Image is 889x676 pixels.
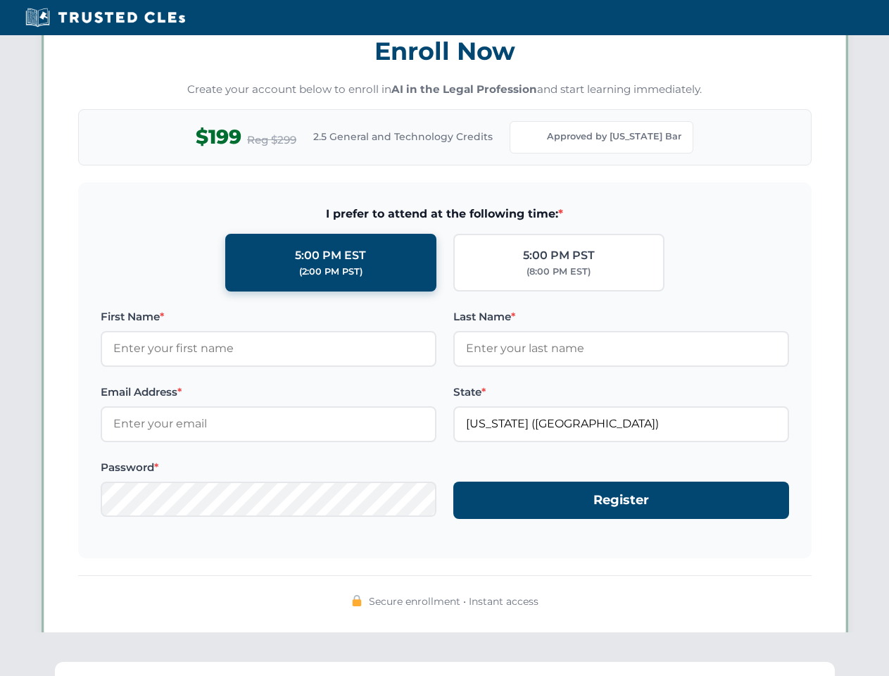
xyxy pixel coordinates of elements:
[101,205,789,223] span: I prefer to attend at the following time:
[313,129,493,144] span: 2.5 General and Technology Credits
[101,308,436,325] label: First Name
[101,459,436,476] label: Password
[453,406,789,442] input: Florida (FL)
[453,384,789,401] label: State
[196,121,241,153] span: $199
[453,482,789,519] button: Register
[101,384,436,401] label: Email Address
[247,132,296,149] span: Reg $299
[21,7,189,28] img: Trusted CLEs
[453,331,789,366] input: Enter your last name
[78,29,812,73] h3: Enroll Now
[527,265,591,279] div: (8:00 PM EST)
[299,265,362,279] div: (2:00 PM PST)
[351,595,362,606] img: 🔒
[369,594,538,609] span: Secure enrollment • Instant access
[101,331,436,366] input: Enter your first name
[523,246,595,265] div: 5:00 PM PST
[295,246,366,265] div: 5:00 PM EST
[522,127,541,147] img: Florida Bar
[101,406,436,442] input: Enter your email
[78,82,812,98] p: Create your account below to enroll in and start learning immediately.
[453,308,789,325] label: Last Name
[391,82,537,96] strong: AI in the Legal Profession
[547,130,681,144] span: Approved by [US_STATE] Bar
